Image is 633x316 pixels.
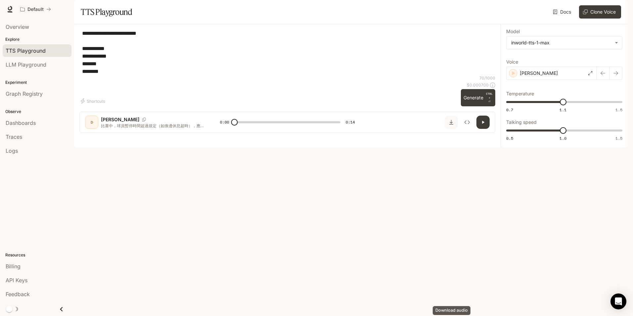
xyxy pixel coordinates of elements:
[506,120,537,125] p: Talking speed
[507,36,622,49] div: inworld-tts-1-max
[560,135,566,141] span: 1.0
[101,116,139,123] p: [PERSON_NAME]
[610,293,626,309] div: Open Intercom Messenger
[511,39,611,46] div: inworld-tts-1-max
[506,29,520,34] p: Model
[86,117,97,128] div: D
[486,92,493,104] p: ⏎
[560,107,566,113] span: 1.1
[461,89,495,106] button: GenerateCTRL +⏎
[27,7,44,12] p: Default
[506,107,513,113] span: 0.7
[79,96,108,106] button: Shortcuts
[445,116,458,129] button: Download audio
[139,118,149,122] button: Copy Voice ID
[479,75,495,81] p: 70 / 1000
[433,306,470,315] div: Download audio
[461,116,474,129] button: Inspect
[579,5,621,19] button: Clone Voice
[220,119,229,126] span: 0:00
[615,107,622,113] span: 1.5
[486,92,493,100] p: CTRL +
[615,135,622,141] span: 1.5
[101,123,204,129] p: 比賽中，球員暫停時間超過規定（如換邊休息超時），應判： 1. 無影響，繼續比賽 2. 違規，裁判可判失分 3. 重打該球 4. 警告或罰分
[506,60,518,64] p: Voice
[17,3,54,16] button: All workspaces
[506,135,513,141] span: 0.5
[552,5,574,19] a: Docs
[520,70,558,77] p: [PERSON_NAME]
[81,5,132,19] h1: TTS Playground
[346,119,355,126] span: 0:14
[506,91,534,96] p: Temperature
